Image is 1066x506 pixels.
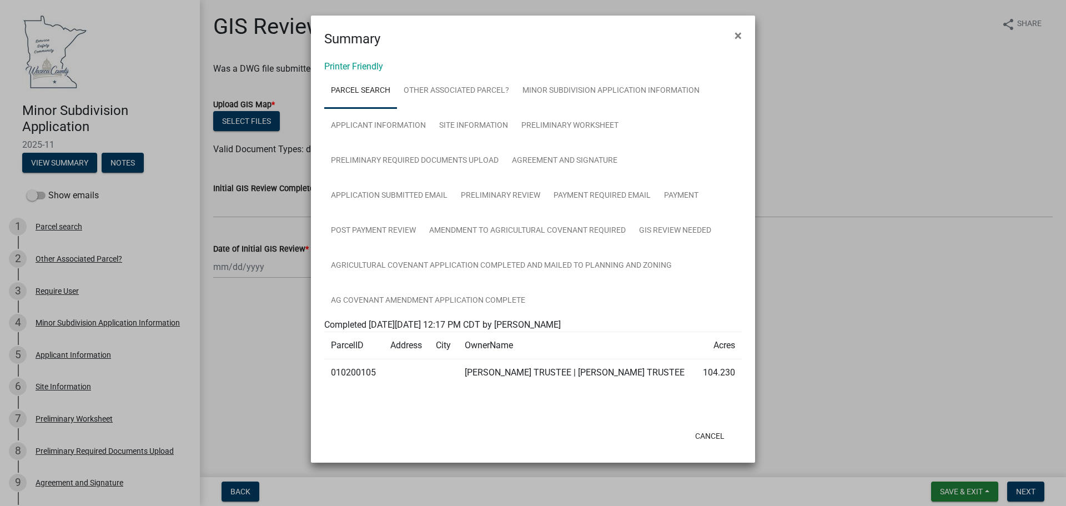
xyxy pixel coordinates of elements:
[324,332,384,359] td: ParcelID
[696,332,742,359] td: Acres
[324,143,505,179] a: Preliminary Required Documents Upload
[324,359,384,387] td: 010200105
[516,73,706,109] a: Minor Subdivision Application Information
[384,332,429,359] td: Address
[632,213,718,249] a: GIS Review Needed
[686,426,733,446] button: Cancel
[324,319,561,330] span: Completed [DATE][DATE] 12:17 PM CDT by [PERSON_NAME]
[726,20,751,51] button: Close
[324,108,433,144] a: Applicant Information
[547,178,657,214] a: Payment Required Email
[324,178,454,214] a: Application Submitted Email
[324,283,532,319] a: Ag Covenant Amendment Application Complete
[429,332,458,359] td: City
[324,61,383,72] a: Printer Friendly
[657,178,705,214] a: Payment
[397,73,516,109] a: Other Associated Parcel?
[454,178,547,214] a: Preliminary Review
[735,28,742,43] span: ×
[324,248,678,284] a: Agricultural Covenant Application completed and mailed to Planning and Zoning
[515,108,625,144] a: Preliminary Worksheet
[423,213,632,249] a: Amendment to Agricultural Covenant Required
[324,73,397,109] a: Parcel search
[505,143,624,179] a: Agreement and Signature
[324,213,423,249] a: Post Payment Review
[324,29,380,49] h4: Summary
[458,332,695,359] td: OwnerName
[458,359,695,387] td: [PERSON_NAME] TRUSTEE | [PERSON_NAME] TRUSTEE
[433,108,515,144] a: Site Information
[696,359,742,387] td: 104.230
